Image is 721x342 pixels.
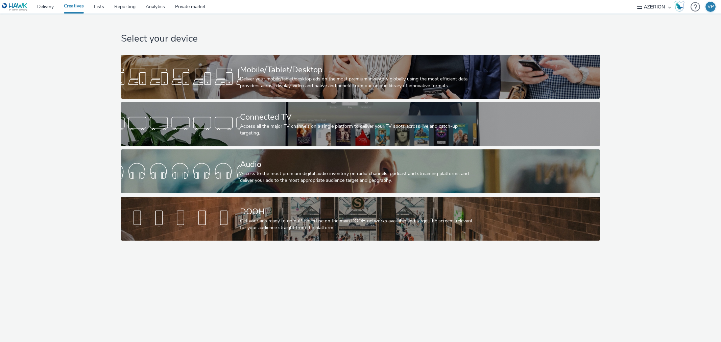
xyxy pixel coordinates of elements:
[121,149,600,193] a: AudioAccess to the most premium digital audio inventory on radio channels, podcast and streaming ...
[707,2,714,12] div: VP
[674,1,684,12] img: Hawk Academy
[121,32,600,45] h1: Select your device
[240,158,478,170] div: Audio
[2,3,28,11] img: undefined Logo
[121,102,600,146] a: Connected TVAccess all the major TV channels on a single platform to deliver your TV spots across...
[674,1,687,12] a: Hawk Academy
[240,111,478,123] div: Connected TV
[240,123,478,137] div: Access all the major TV channels on a single platform to deliver your TV spots across live and ca...
[121,197,600,241] a: DOOHGet your ads ready to go out! Advertise on the main DOOH networks available and target the sc...
[240,218,478,231] div: Get your ads ready to go out! Advertise on the main DOOH networks available and target the screen...
[121,55,600,99] a: Mobile/Tablet/DesktopDeliver your mobile/tablet/desktop ads on the most premium inventory globall...
[240,64,478,76] div: Mobile/Tablet/Desktop
[240,170,478,184] div: Access to the most premium digital audio inventory on radio channels, podcast and streaming platf...
[240,206,478,218] div: DOOH
[240,76,478,90] div: Deliver your mobile/tablet/desktop ads on the most premium inventory globally using the most effi...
